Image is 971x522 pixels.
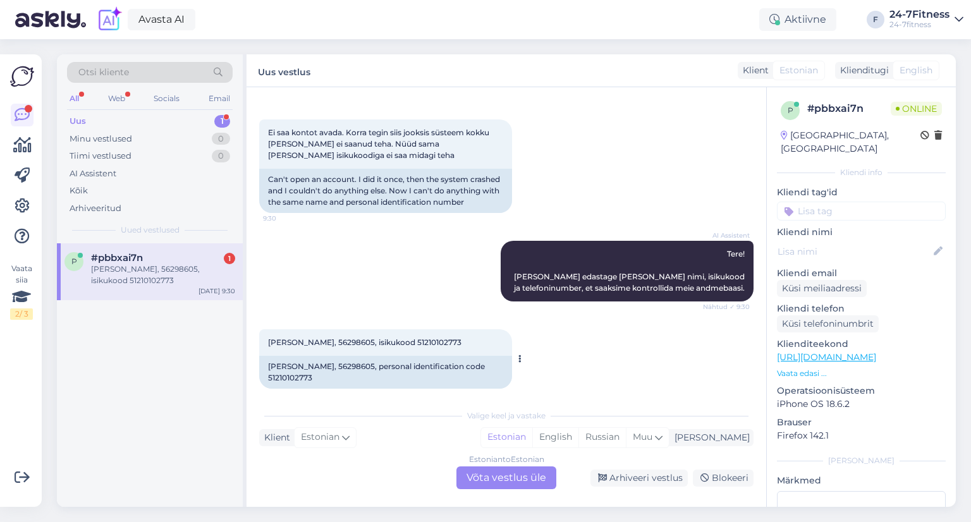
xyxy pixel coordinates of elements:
[578,428,626,447] div: Russian
[889,9,963,30] a: 24-7Fitness24-7fitness
[106,90,128,107] div: Web
[900,64,932,77] span: English
[777,186,946,199] p: Kliendi tag'id
[889,20,950,30] div: 24-7fitness
[777,474,946,487] p: Märkmed
[91,264,235,286] div: [PERSON_NAME], 56298605, isikukood 51210102773
[10,64,34,88] img: Askly Logo
[151,90,182,107] div: Socials
[693,470,754,487] div: Blokeeri
[702,302,750,312] span: Nähtud ✓ 9:30
[91,252,143,264] span: #pbbxai7n
[71,257,77,266] span: p
[263,214,310,223] span: 9:30
[121,224,180,236] span: Uued vestlused
[258,62,310,79] label: Uus vestlus
[259,356,512,389] div: [PERSON_NAME], 56298605, personal identification code 51210102773
[889,9,950,20] div: 24-7Fitness
[224,253,235,264] div: 1
[70,202,121,215] div: Arhiveeritud
[777,202,946,221] input: Lisa tag
[10,263,33,320] div: Vaata siia
[777,226,946,239] p: Kliendi nimi
[807,101,891,116] div: # pbbxai7n
[96,6,123,33] img: explore-ai
[777,429,946,442] p: Firefox 142.1
[777,368,946,379] p: Vaata edasi ...
[532,428,578,447] div: English
[702,231,750,240] span: AI Assistent
[268,128,491,160] span: Ei saa kontot avada. Korra tegin siis jooksis süsteem kokku [PERSON_NAME] ei saanud teha. Nüüd sa...
[469,454,544,465] div: Estonian to Estonian
[867,11,884,28] div: F
[777,267,946,280] p: Kliendi email
[70,115,86,128] div: Uus
[777,384,946,398] p: Operatsioonisüsteem
[738,64,769,77] div: Klient
[259,169,512,213] div: Can't open an account. I did it once, then the system crashed and I couldn't do anything else. No...
[212,133,230,145] div: 0
[70,185,88,197] div: Kõik
[128,9,195,30] a: Avasta AI
[633,431,652,442] span: Muu
[268,337,461,347] span: [PERSON_NAME], 56298605, isikukood 51210102773
[779,64,818,77] span: Estonian
[777,337,946,351] p: Klienditeekond
[777,351,876,363] a: [URL][DOMAIN_NAME]
[777,315,879,332] div: Küsi telefoninumbrit
[263,389,310,399] span: 9:31
[10,308,33,320] div: 2 / 3
[70,133,132,145] div: Minu vestlused
[67,90,82,107] div: All
[259,431,290,444] div: Klient
[669,431,750,444] div: [PERSON_NAME]
[198,286,235,296] div: [DATE] 9:30
[259,410,754,422] div: Valige keel ja vastake
[778,245,931,258] input: Lisa nimi
[835,64,889,77] div: Klienditugi
[777,416,946,429] p: Brauser
[759,8,836,31] div: Aktiivne
[214,115,230,128] div: 1
[78,66,129,79] span: Otsi kliente
[777,167,946,178] div: Kliendi info
[456,466,556,489] div: Võta vestlus üle
[212,150,230,162] div: 0
[777,302,946,315] p: Kliendi telefon
[788,106,793,115] span: p
[590,470,688,487] div: Arhiveeri vestlus
[206,90,233,107] div: Email
[777,280,867,297] div: Küsi meiliaadressi
[781,129,920,155] div: [GEOGRAPHIC_DATA], [GEOGRAPHIC_DATA]
[891,102,942,116] span: Online
[70,150,131,162] div: Tiimi vestlused
[777,398,946,411] p: iPhone OS 18.6.2
[777,455,946,466] div: [PERSON_NAME]
[301,430,339,444] span: Estonian
[70,167,116,180] div: AI Assistent
[481,428,532,447] div: Estonian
